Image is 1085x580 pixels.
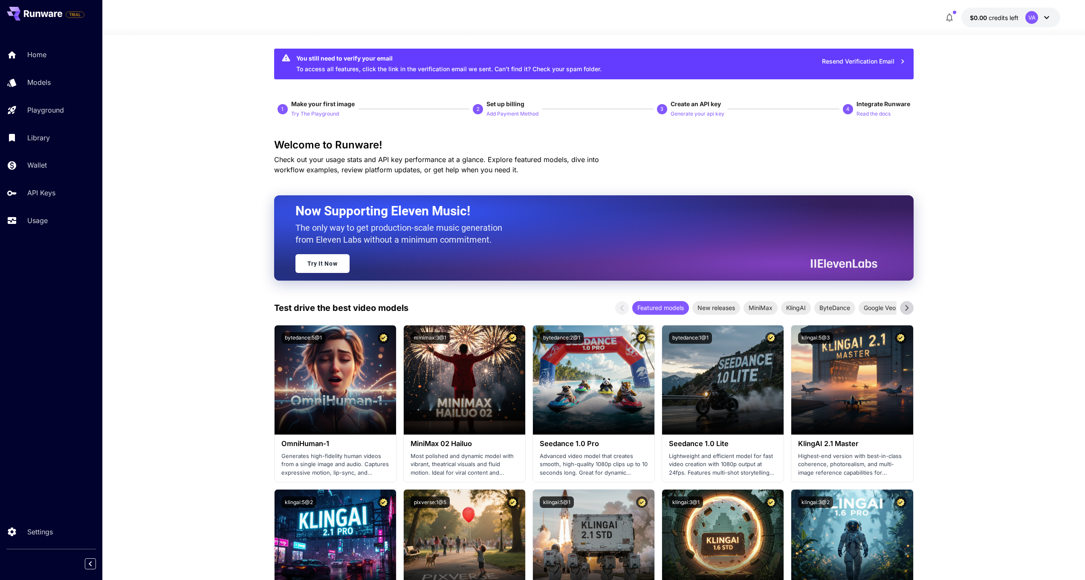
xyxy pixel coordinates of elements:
span: credits left [989,14,1018,21]
h3: Welcome to Runware! [274,139,914,151]
p: Generate your api key [671,110,724,118]
button: $0.00VA [961,8,1060,27]
p: Add Payment Method [486,110,538,118]
button: Collapse sidebar [85,558,96,569]
span: Add your payment card to enable full platform functionality. [66,9,84,20]
span: Make your first image [291,100,355,107]
div: ByteDance [814,301,855,315]
h2: Now Supporting Eleven Music! [295,203,871,219]
h3: MiniMax 02 Hailuo [411,440,518,448]
h3: Seedance 1.0 Lite [669,440,777,448]
button: Certified Model – Vetted for best performance and includes a commercial license. [636,496,648,508]
p: The only way to get production-scale music generation from Eleven Labs without a minimum commitment. [295,222,509,246]
p: Library [27,133,50,143]
p: Settings [27,527,53,537]
div: New releases [692,301,740,315]
span: $0.00 [970,14,989,21]
p: 4 [846,105,849,113]
p: Highest-end version with best-in-class coherence, photorealism, and multi-image reference capabil... [798,452,906,477]
img: alt [791,325,913,435]
div: Google Veo [859,301,901,315]
p: API Keys [27,188,55,198]
img: alt [662,325,784,435]
h3: OmniHuman‑1 [281,440,389,448]
span: Integrate Runware [856,100,910,107]
button: minimax:3@1 [411,332,450,344]
img: alt [533,325,654,435]
button: Read the docs [856,108,891,119]
div: To access all features, click the link in the verification email we sent. Can’t find it? Check yo... [296,51,602,77]
button: bytedance:1@1 [669,332,712,344]
button: klingai:5@1 [540,496,574,508]
p: 2 [477,105,480,113]
button: Certified Model – Vetted for best performance and includes a commercial license. [636,332,648,344]
h3: Seedance 1.0 Pro [540,440,648,448]
button: pixverse:1@5 [411,496,450,508]
button: klingai:5@3 [798,332,833,344]
button: Certified Model – Vetted for best performance and includes a commercial license. [895,332,906,344]
button: Certified Model – Vetted for best performance and includes a commercial license. [378,332,389,344]
div: $0.00 [970,13,1018,22]
a: Try It Now [295,254,350,273]
button: Add Payment Method [486,108,538,119]
p: Lightweight and efficient model for fast video creation with 1080p output at 24fps. Features mult... [669,452,777,477]
button: Generate your api key [671,108,724,119]
button: bytedance:2@1 [540,332,584,344]
div: You still need to verify your email [296,54,602,63]
span: Google Veo [859,303,901,312]
button: Try The Playground [291,108,339,119]
img: alt [404,325,525,435]
span: TRIAL [66,12,84,18]
button: klingai:3@1 [669,496,703,508]
button: Resend Verification Email [817,53,910,70]
div: VA [1025,11,1038,24]
span: Set up billing [486,100,524,107]
p: Playground [27,105,64,115]
div: Collapse sidebar [91,556,102,571]
button: klingai:5@2 [281,496,316,508]
span: New releases [692,303,740,312]
p: Most polished and dynamic model with vibrant, theatrical visuals and fluid motion. Ideal for vira... [411,452,518,477]
div: KlingAI [781,301,811,315]
p: Models [27,77,51,87]
p: 1 [281,105,284,113]
p: Test drive the best video models [274,302,408,314]
h3: KlingAI 2.1 Master [798,440,906,448]
div: MiniMax [744,301,778,315]
button: Certified Model – Vetted for best performance and includes a commercial license. [507,496,518,508]
p: Read the docs [856,110,891,118]
span: ByteDance [814,303,855,312]
button: Certified Model – Vetted for best performance and includes a commercial license. [765,496,777,508]
button: Certified Model – Vetted for best performance and includes a commercial license. [765,332,777,344]
p: Generates high-fidelity human videos from a single image and audio. Captures expressive motion, l... [281,452,389,477]
p: Try The Playground [291,110,339,118]
p: Home [27,49,46,60]
button: klingai:3@2 [798,496,833,508]
button: bytedance:5@1 [281,332,325,344]
span: Check out your usage stats and API key performance at a glance. Explore featured models, dive int... [274,155,599,174]
p: Advanced video model that creates smooth, high-quality 1080p clips up to 10 seconds long. Great f... [540,452,648,477]
button: Certified Model – Vetted for best performance and includes a commercial license. [895,496,906,508]
p: Usage [27,215,48,226]
span: Featured models [632,303,689,312]
span: Create an API key [671,100,721,107]
button: Certified Model – Vetted for best performance and includes a commercial license. [507,332,518,344]
img: alt [275,325,396,435]
span: KlingAI [781,303,811,312]
div: Featured models [632,301,689,315]
span: MiniMax [744,303,778,312]
p: Wallet [27,160,47,170]
button: Certified Model – Vetted for best performance and includes a commercial license. [378,496,389,508]
p: 3 [660,105,663,113]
